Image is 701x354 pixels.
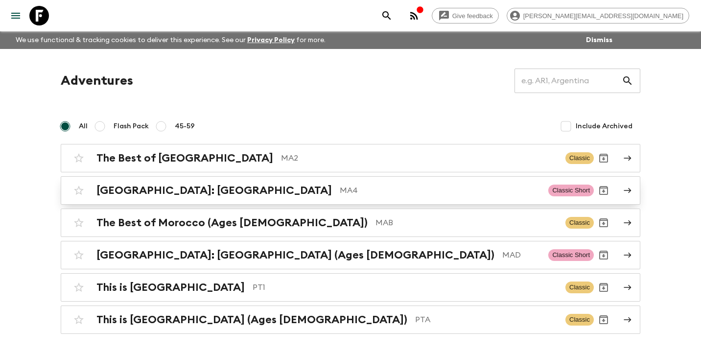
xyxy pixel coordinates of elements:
button: Archive [594,310,613,330]
a: Privacy Policy [247,37,295,44]
span: Classic Short [548,249,594,261]
a: [GEOGRAPHIC_DATA]: [GEOGRAPHIC_DATA] (Ages [DEMOGRAPHIC_DATA])MADClassic ShortArchive [61,241,640,269]
a: This is [GEOGRAPHIC_DATA] (Ages [DEMOGRAPHIC_DATA])PTAClassicArchive [61,306,640,334]
a: Give feedback [432,8,499,24]
p: MAB [375,217,558,229]
p: We use functional & tracking cookies to deliver this experience. See our for more. [12,31,329,49]
h2: The Best of Morocco (Ages [DEMOGRAPHIC_DATA]) [96,216,368,229]
h2: [GEOGRAPHIC_DATA]: [GEOGRAPHIC_DATA] [96,184,332,197]
button: Archive [594,245,613,265]
a: [GEOGRAPHIC_DATA]: [GEOGRAPHIC_DATA]MA4Classic ShortArchive [61,176,640,205]
p: PTA [415,314,558,326]
p: MA4 [340,185,540,196]
h2: This is [GEOGRAPHIC_DATA] (Ages [DEMOGRAPHIC_DATA]) [96,313,407,326]
a: The Best of Morocco (Ages [DEMOGRAPHIC_DATA])MABClassicArchive [61,209,640,237]
button: search adventures [377,6,397,25]
p: MAD [502,249,540,261]
span: Include Archived [576,121,632,131]
span: Classic [565,152,594,164]
input: e.g. AR1, Argentina [514,67,622,94]
span: [PERSON_NAME][EMAIL_ADDRESS][DOMAIN_NAME] [518,12,689,20]
button: Archive [594,148,613,168]
a: The Best of [GEOGRAPHIC_DATA]MA2ClassicArchive [61,144,640,172]
span: 45-59 [175,121,195,131]
h2: This is [GEOGRAPHIC_DATA] [96,281,245,294]
span: Classic [565,314,594,326]
span: Classic [565,282,594,293]
p: PT1 [253,282,558,293]
button: Archive [594,181,613,200]
h1: Adventures [61,71,133,91]
a: This is [GEOGRAPHIC_DATA]PT1ClassicArchive [61,273,640,302]
h2: [GEOGRAPHIC_DATA]: [GEOGRAPHIC_DATA] (Ages [DEMOGRAPHIC_DATA]) [96,249,494,261]
div: [PERSON_NAME][EMAIL_ADDRESS][DOMAIN_NAME] [507,8,689,24]
span: Give feedback [447,12,498,20]
span: Classic [565,217,594,229]
button: Dismiss [584,33,615,47]
span: All [79,121,88,131]
button: Archive [594,278,613,297]
h2: The Best of [GEOGRAPHIC_DATA] [96,152,273,165]
button: menu [6,6,25,25]
p: MA2 [281,152,558,164]
span: Flash Pack [114,121,149,131]
button: Archive [594,213,613,233]
span: Classic Short [548,185,594,196]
